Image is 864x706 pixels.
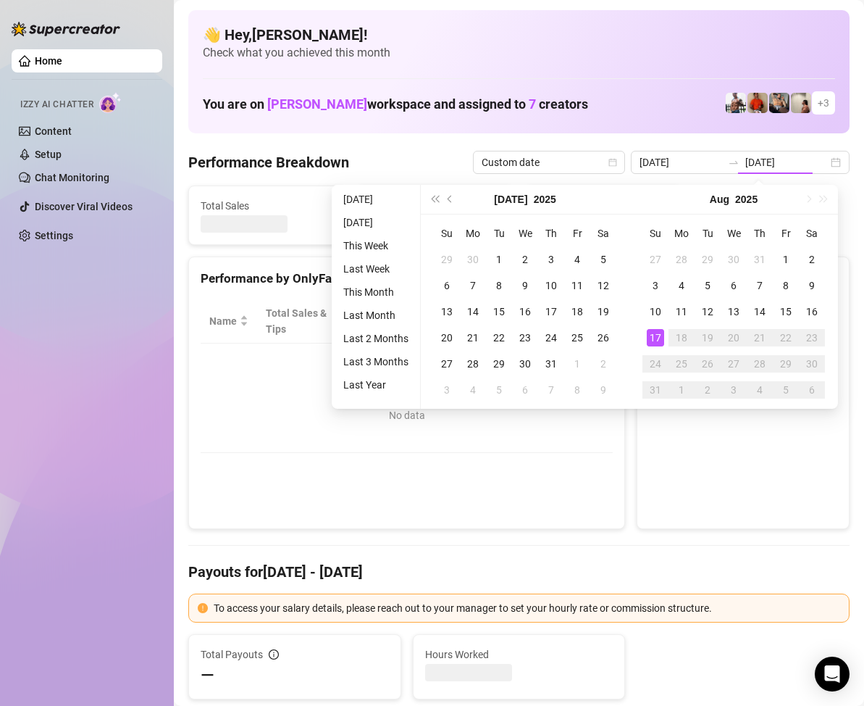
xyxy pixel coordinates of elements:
span: exclamation-circle [198,603,208,613]
span: Sales / Hour [451,305,496,337]
a: Content [35,125,72,137]
span: + 3 [818,95,829,111]
a: Setup [35,149,62,160]
h1: You are on workspace and assigned to creators [203,96,588,112]
a: Home [35,55,62,67]
a: Chat Monitoring [35,172,109,183]
img: Ralphy [791,93,811,113]
th: Sales / Hour [443,299,516,344]
span: info-circle [269,649,279,660]
div: Open Intercom Messenger [815,657,850,692]
span: Hours Worked [425,647,613,663]
span: 7 [529,96,536,112]
input: End date [745,154,828,170]
h4: Payouts for [DATE] - [DATE] [188,562,850,582]
span: swap-right [728,157,739,168]
span: Total Sales [201,198,332,214]
span: Chat Conversion [526,305,593,337]
th: Total Sales & Tips [257,299,348,344]
th: Name [201,299,257,344]
img: George [769,93,789,113]
span: Total Sales & Tips [266,305,328,337]
input: Start date [639,154,722,170]
div: No data [215,407,598,423]
span: — [201,664,214,687]
span: Messages Sent [537,198,669,214]
img: AI Chatter [99,92,122,113]
img: JUSTIN [726,93,746,113]
div: To access your salary details, please reach out to your manager to set your hourly rate or commis... [214,600,840,616]
span: to [728,157,739,168]
span: Izzy AI Chatter [20,98,93,112]
a: Settings [35,230,73,241]
div: Performance by OnlyFans Creator [201,269,613,288]
h4: 👋 Hey, [PERSON_NAME] ! [203,25,835,45]
span: Active Chats [369,198,500,214]
span: Check what you achieved this month [203,45,835,61]
th: Chat Conversion [517,299,613,344]
span: [PERSON_NAME] [267,96,367,112]
img: Justin [747,93,768,113]
span: calendar [608,158,617,167]
img: logo-BBDzfeDw.svg [12,22,120,36]
div: Est. Hours Worked [357,305,423,337]
div: Sales by OnlyFans Creator [649,269,837,288]
h4: Performance Breakdown [188,152,349,173]
span: Total Payouts [201,647,263,663]
span: Name [209,313,237,329]
span: Custom date [482,151,616,173]
a: Discover Viral Videos [35,201,133,212]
